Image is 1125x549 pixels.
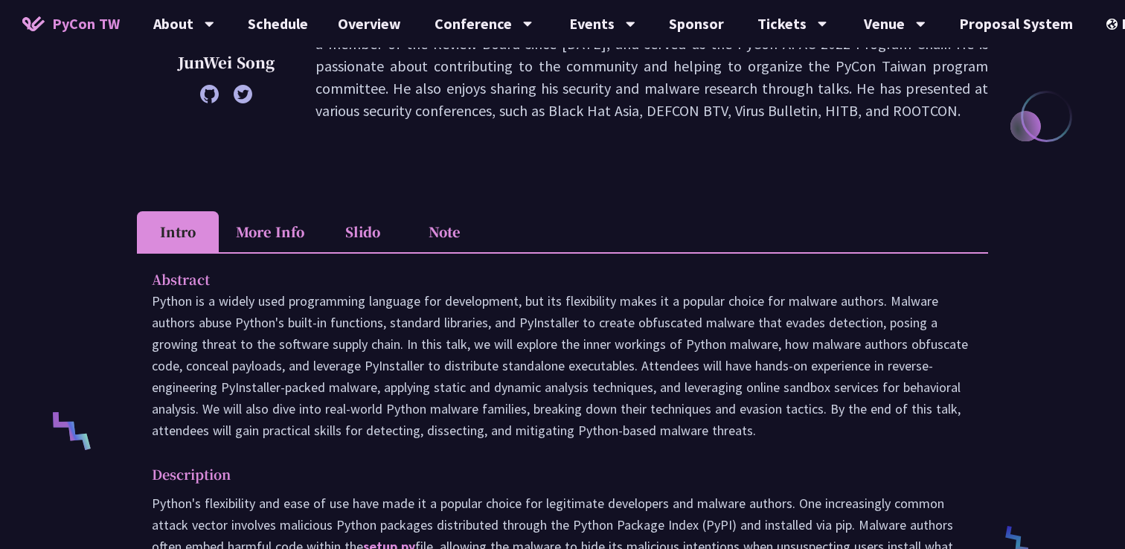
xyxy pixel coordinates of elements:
li: More Info [219,211,321,252]
p: Abstract [152,269,943,290]
li: Note [403,211,485,252]
li: Intro [137,211,219,252]
a: PyCon TW [7,5,135,42]
p: Python is a widely used programming language for development, but its flexibility makes it a popu... [152,290,973,441]
img: Locale Icon [1106,19,1121,30]
p: JunWei Song [174,51,278,74]
li: Slido [321,211,403,252]
p: Description [152,463,943,485]
span: PyCon TW [52,13,120,35]
img: Home icon of PyCon TW 2025 [22,16,45,31]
